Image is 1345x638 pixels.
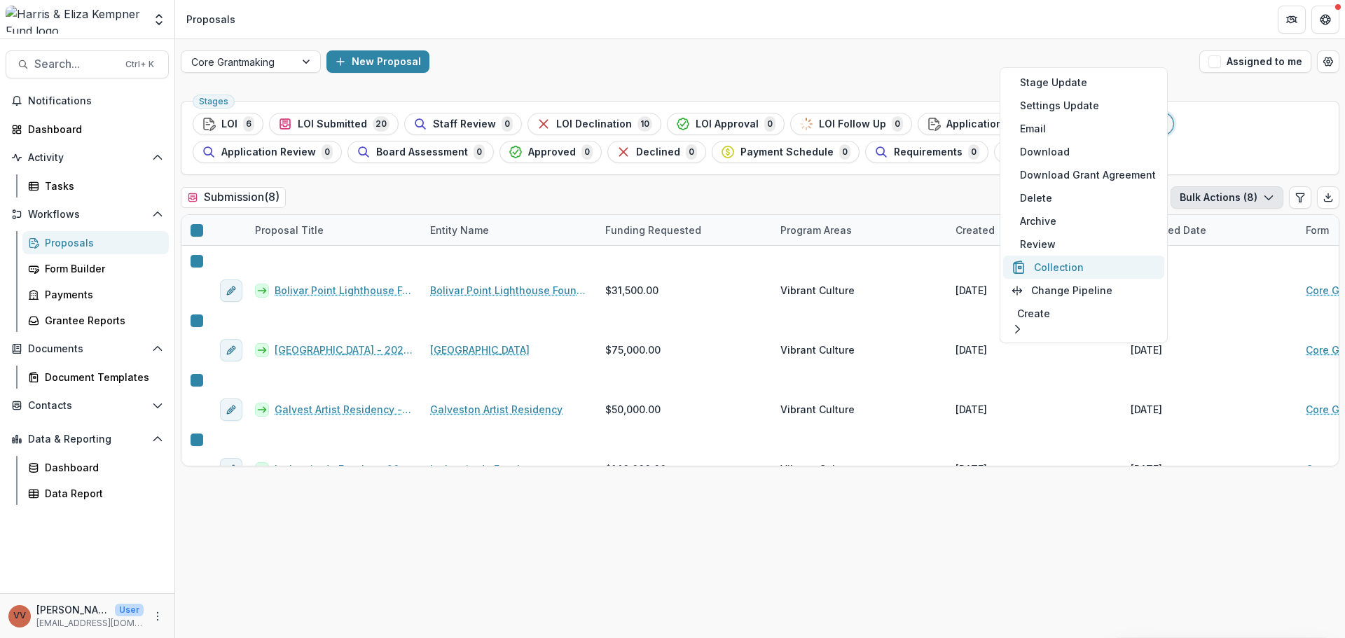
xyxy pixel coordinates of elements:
span: 20 [373,116,389,132]
div: Proposals [186,12,235,27]
div: Submitted Date [1122,215,1297,245]
span: $75,000.00 [605,342,661,357]
button: More [149,608,166,625]
span: Staff Review [433,118,496,130]
span: Data & Reporting [28,434,146,445]
div: [DATE] [956,283,987,298]
span: Board Assessment [376,146,468,158]
a: Payments [22,283,169,306]
span: Workflows [28,209,146,221]
button: Requirements0 [865,141,988,163]
div: Created [947,215,1122,245]
div: Entity Name [422,223,497,237]
div: Payments [45,287,158,302]
span: 0 [686,144,697,160]
p: [EMAIL_ADDRESS][DOMAIN_NAME] [36,617,144,630]
span: 0 [764,116,775,132]
a: Form Builder [22,257,169,280]
div: Ctrl + K [123,57,157,72]
button: LOI Approval0 [667,113,785,135]
div: [DATE] [956,462,987,476]
span: $140,800.00 [605,462,666,476]
span: 0 [581,144,593,160]
div: Entity Name [422,215,597,245]
div: [DATE] [1131,462,1162,476]
a: [GEOGRAPHIC_DATA] - 2025 - Core Grant Request [275,342,413,357]
button: edit [220,339,242,361]
a: Data Report [22,482,169,505]
button: Search... [6,50,169,78]
span: Stages [199,97,228,106]
button: Open Activity [6,146,169,169]
a: Dashboard [6,118,169,141]
div: Submitted Date [1122,223,1215,237]
div: Document Templates [45,370,158,384]
button: Bulk Actions (8) [1171,186,1283,209]
a: La Izquierda Fest Inc [430,462,532,476]
button: Partners [1278,6,1306,34]
div: [DATE] [1131,342,1162,357]
nav: breadcrumb [181,9,241,29]
span: 0 [322,144,333,160]
span: Search... [34,57,117,71]
img: Harris & Eliza Kempner Fund logo [6,6,144,34]
div: Dashboard [28,122,158,137]
div: Funding Requested [597,215,772,245]
button: LOI Submitted20 [269,113,399,135]
span: Vibrant Culture [780,283,855,298]
span: Contacts [28,400,146,412]
span: 0 [474,144,485,160]
a: Galvest Artist Residency - 2025 - Core Grant Request [275,402,413,417]
div: Proposal Title [247,215,422,245]
button: LOI Follow Up0 [790,113,912,135]
button: Open entity switcher [149,6,169,34]
button: Notifications [6,90,169,112]
span: Documents [28,343,146,355]
span: Requirements [894,146,963,158]
a: Bolivar Point Lighthouse Foundation [430,283,588,298]
span: LOI Declination [556,118,632,130]
span: LOI [221,118,237,130]
button: Assigned to me [1199,50,1311,73]
button: edit [220,398,242,421]
button: Application Review0 [193,141,342,163]
button: LOI6 [193,113,263,135]
h2: Submission ( 8 ) [181,187,286,207]
a: Grantee Reports [22,309,169,332]
span: $50,000.00 [605,402,661,417]
button: edit [220,279,242,302]
span: LOI Follow Up [819,118,886,130]
span: Declined [636,146,680,158]
button: Payment Schedule0 [712,141,860,163]
a: Bolivar Point Lighthouse Foundation - 2025 - Core Grant Request [275,283,413,298]
span: Approved [528,146,576,158]
span: Notifications [28,95,163,107]
p: [PERSON_NAME] [36,602,109,617]
p: Create [1017,306,1050,321]
div: Dashboard [45,460,158,475]
span: Vibrant Culture [780,462,855,476]
div: Data Report [45,486,158,501]
button: Declined0 [607,141,706,163]
span: 0 [839,144,850,160]
span: LOI Approval [696,118,759,130]
button: New Proposal [326,50,429,73]
div: [DATE] [956,402,987,417]
div: Proposals [45,235,158,250]
div: Form [1297,223,1337,237]
div: Proposal Title [247,223,332,237]
div: Vivian Victoria [13,611,26,620]
button: Export table data [1317,186,1339,209]
a: Proposals [22,231,169,254]
a: Tasks [22,174,169,197]
button: Open Contacts [6,394,169,417]
span: 10 [637,116,652,132]
span: Activity [28,152,146,164]
span: 0 [892,116,903,132]
button: Approved0 [499,141,602,163]
span: 0 [502,116,513,132]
